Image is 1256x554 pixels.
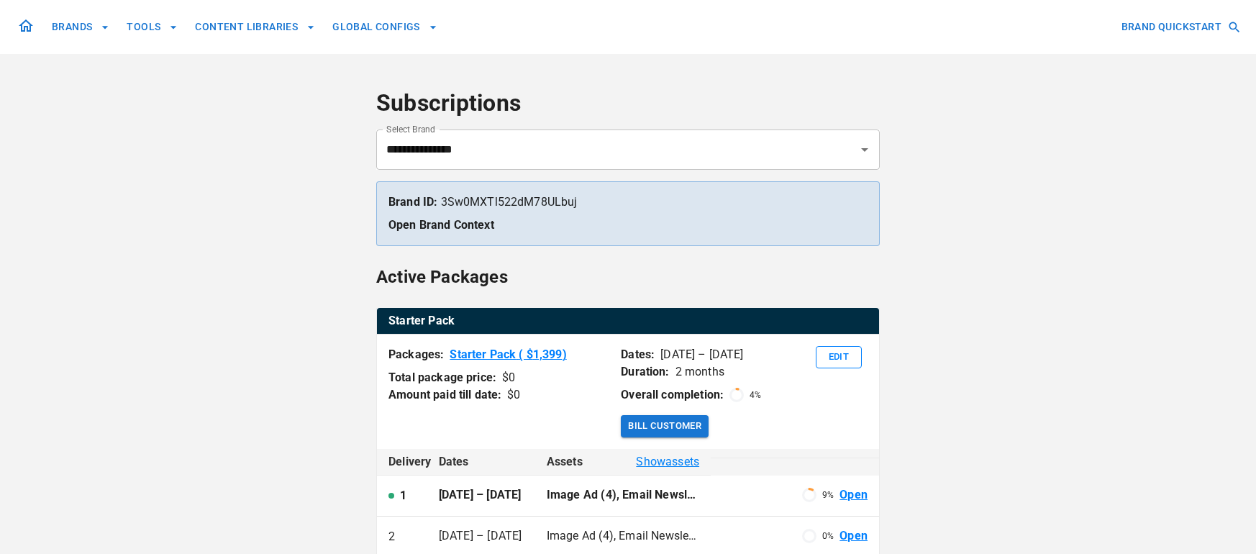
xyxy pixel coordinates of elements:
button: CONTENT LIBRARIES [189,14,321,40]
th: Dates [427,449,535,476]
button: TOOLS [121,14,183,40]
div: $ 0 [502,369,515,386]
p: [DATE] – [DATE] [660,346,743,363]
th: Delivery [377,449,427,476]
h6: Active Packages [376,263,508,291]
label: Select Brand [386,123,435,135]
button: BRANDS [46,14,115,40]
p: 0 % [822,530,834,542]
button: Edit [816,346,862,368]
a: Open [839,487,868,504]
th: Starter Pack [377,308,879,335]
p: 1 [400,487,406,504]
p: 4 % [750,389,761,401]
p: Amount paid till date: [388,386,501,404]
button: BRAND QUICKSTART [1116,14,1244,40]
p: 9 % [822,489,834,501]
a: Starter Pack ( $1,399) [450,346,566,363]
p: Image Ad (4), Email Newsletter (4), Email setup (4), Ad campaign optimisation (1), Remix Video (2) [547,528,699,545]
p: Overall completion: [621,386,724,404]
p: Dates: [621,346,655,363]
p: Image Ad (4), Email Newsletter (4), Email setup (9), Ad campaign optimisation (1), Email Flow (5)... [547,487,699,504]
a: Open [839,528,868,545]
button: Open [855,140,875,160]
div: Assets [547,453,699,471]
p: 2 months [675,363,724,381]
span: Show assets [636,453,699,471]
p: Total package price: [388,369,496,386]
button: GLOBAL CONFIGS [327,14,443,40]
p: Duration: [621,363,669,381]
h4: Subscriptions [376,89,880,118]
button: Bill Customer [621,415,709,437]
div: $ 0 [507,386,520,404]
p: Packages: [388,346,444,363]
p: 2 [388,528,395,545]
p: 3Sw0MXTl522dM78ULbuj [388,194,868,211]
a: Open Brand Context [388,218,494,232]
strong: Brand ID: [388,195,437,209]
td: [DATE] – [DATE] [427,476,535,517]
table: active packages table [377,308,879,335]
